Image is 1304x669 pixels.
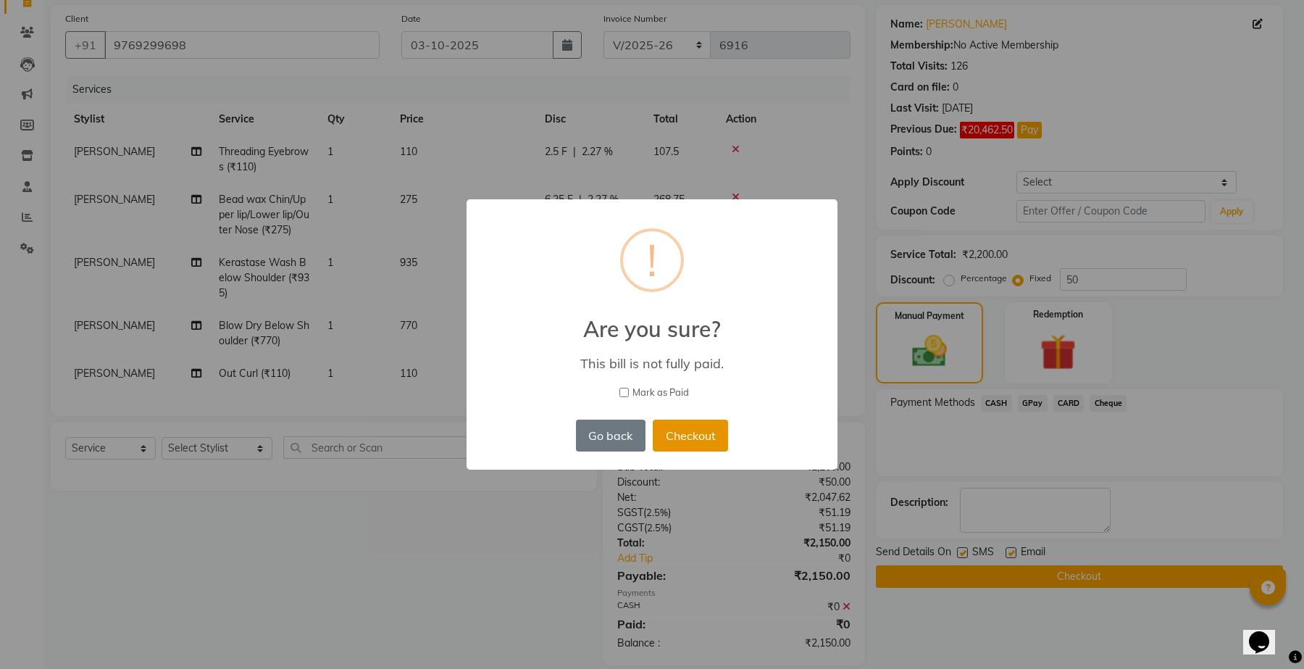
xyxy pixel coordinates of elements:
button: Go back [576,420,645,452]
h2: Are you sure? [467,299,837,342]
button: Checkout [653,420,728,452]
span: Mark as Paid [632,386,689,400]
iframe: chat widget [1243,611,1290,655]
input: Mark as Paid [619,388,629,397]
div: This bill is not fully paid. [488,355,816,372]
div: ! [647,231,657,289]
